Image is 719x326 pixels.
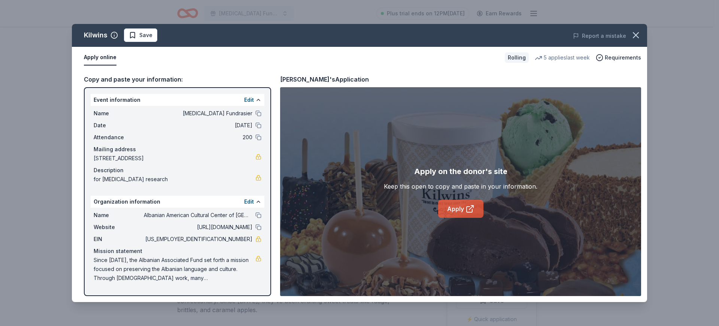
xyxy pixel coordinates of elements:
span: Date [94,121,144,130]
span: [MEDICAL_DATA] Fundrasier [144,109,252,118]
button: Save [124,28,157,42]
button: Requirements [596,53,641,62]
div: Mailing address [94,145,261,154]
span: Since [DATE], the Albanian Associated Fund set forth a mission focused on preserving the Albanian... [94,256,255,283]
span: for [MEDICAL_DATA] research [94,175,255,184]
div: Copy and paste your information: [84,74,271,84]
div: Kilwins [84,29,107,41]
span: Attendance [94,133,144,142]
button: Edit [244,95,254,104]
span: [US_EMPLOYER_IDENTIFICATION_NUMBER] [144,235,252,244]
span: Save [139,31,152,40]
div: 5 applies last week [535,53,590,62]
div: Rolling [505,52,529,63]
div: Description [94,166,261,175]
span: Website [94,223,144,232]
button: Apply online [84,50,116,65]
span: 200 [144,133,252,142]
div: Event information [91,94,264,106]
span: Requirements [605,53,641,62]
span: EIN [94,235,144,244]
div: [PERSON_NAME]'s Application [280,74,369,84]
span: [STREET_ADDRESS] [94,154,255,163]
span: Name [94,211,144,220]
button: Edit [244,197,254,206]
span: Name [94,109,144,118]
button: Report a mistake [573,31,626,40]
div: Apply on the donor's site [414,165,507,177]
div: Keep this open to copy and paste in your information. [384,182,537,191]
span: Albanian American Cultural Center of [GEOGRAPHIC_DATA], [GEOGRAPHIC_DATA] [144,211,252,220]
span: [URL][DOMAIN_NAME] [144,223,252,232]
a: Apply [438,200,483,218]
div: Organization information [91,196,264,208]
div: Mission statement [94,247,261,256]
span: [DATE] [144,121,252,130]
